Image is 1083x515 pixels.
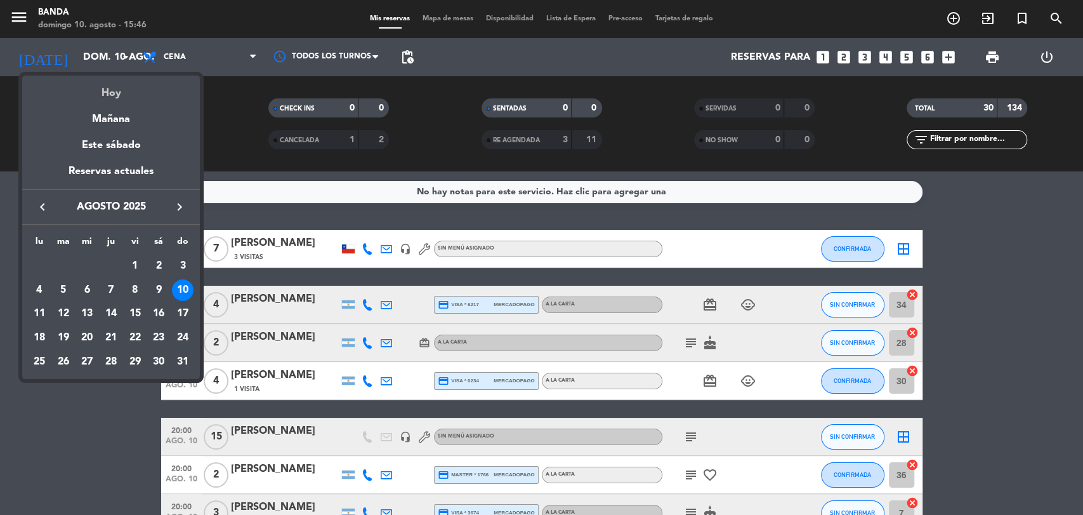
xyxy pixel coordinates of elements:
td: 7 de agosto de 2025 [99,278,123,302]
td: 10 de agosto de 2025 [171,278,195,302]
th: martes [51,234,75,254]
div: 5 [53,279,74,301]
div: 12 [53,304,74,325]
td: 19 de agosto de 2025 [51,326,75,350]
td: 18 de agosto de 2025 [27,326,51,350]
div: 24 [172,327,194,349]
div: 20 [76,327,98,349]
div: 13 [76,304,98,325]
td: 29 de agosto de 2025 [123,350,147,374]
div: 23 [148,327,169,349]
td: 25 de agosto de 2025 [27,350,51,374]
td: 1 de agosto de 2025 [123,254,147,278]
td: 4 de agosto de 2025 [27,278,51,302]
div: 15 [124,304,146,325]
td: 14 de agosto de 2025 [99,302,123,326]
div: 17 [172,304,194,325]
div: 25 [29,351,50,373]
td: 20 de agosto de 2025 [75,326,99,350]
div: 16 [148,304,169,325]
td: 23 de agosto de 2025 [147,326,171,350]
div: 4 [29,279,50,301]
span: agosto 2025 [54,199,168,215]
td: 21 de agosto de 2025 [99,326,123,350]
i: keyboard_arrow_right [172,199,187,215]
div: 7 [100,279,122,301]
div: 6 [76,279,98,301]
button: keyboard_arrow_right [168,199,191,215]
td: 30 de agosto de 2025 [147,350,171,374]
td: 8 de agosto de 2025 [123,278,147,302]
div: Mañana [22,102,200,128]
th: sábado [147,234,171,254]
div: Este sábado [22,128,200,163]
td: 28 de agosto de 2025 [99,350,123,374]
div: Reservas actuales [22,163,200,189]
td: AGO. [27,254,123,278]
div: 1 [124,255,146,277]
div: 10 [172,279,194,301]
div: 2 [148,255,169,277]
td: 16 de agosto de 2025 [147,302,171,326]
th: viernes [123,234,147,254]
td: 22 de agosto de 2025 [123,326,147,350]
div: 3 [172,255,194,277]
td: 26 de agosto de 2025 [51,350,75,374]
button: keyboard_arrow_left [31,199,54,215]
th: jueves [99,234,123,254]
td: 2 de agosto de 2025 [147,254,171,278]
div: 14 [100,304,122,325]
div: 22 [124,327,146,349]
td: 17 de agosto de 2025 [171,302,195,326]
div: 9 [148,279,169,301]
td: 9 de agosto de 2025 [147,278,171,302]
div: 31 [172,351,194,373]
td: 24 de agosto de 2025 [171,326,195,350]
td: 13 de agosto de 2025 [75,302,99,326]
td: 11 de agosto de 2025 [27,302,51,326]
div: 28 [100,351,122,373]
div: 18 [29,327,50,349]
td: 27 de agosto de 2025 [75,350,99,374]
th: lunes [27,234,51,254]
td: 5 de agosto de 2025 [51,278,75,302]
div: 27 [76,351,98,373]
div: 29 [124,351,146,373]
td: 31 de agosto de 2025 [171,350,195,374]
div: 26 [53,351,74,373]
div: 21 [100,327,122,349]
div: 11 [29,304,50,325]
th: miércoles [75,234,99,254]
td: 3 de agosto de 2025 [171,254,195,278]
i: keyboard_arrow_left [35,199,50,215]
th: domingo [171,234,195,254]
div: Hoy [22,76,200,102]
div: 8 [124,279,146,301]
td: 6 de agosto de 2025 [75,278,99,302]
div: 19 [53,327,74,349]
div: 30 [148,351,169,373]
td: 15 de agosto de 2025 [123,302,147,326]
td: 12 de agosto de 2025 [51,302,75,326]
